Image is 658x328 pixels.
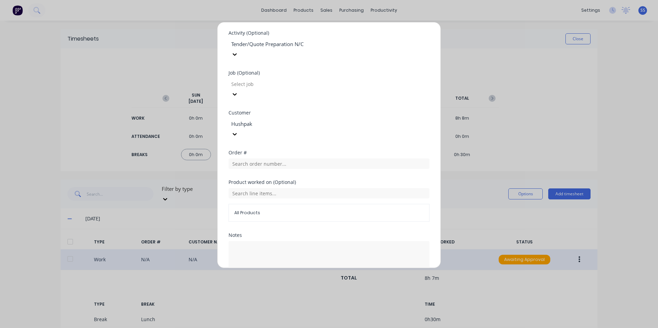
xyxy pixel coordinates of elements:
div: Product worked on (Optional) [229,180,429,185]
span: All Products [234,210,424,216]
div: Activity (Optional) [229,31,429,35]
div: Notes [229,233,429,238]
div: Customer [229,110,429,115]
div: Order # [229,150,429,155]
input: Search line items... [229,188,429,198]
div: Job (Optional) [229,70,429,75]
input: Search order number... [229,158,429,169]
